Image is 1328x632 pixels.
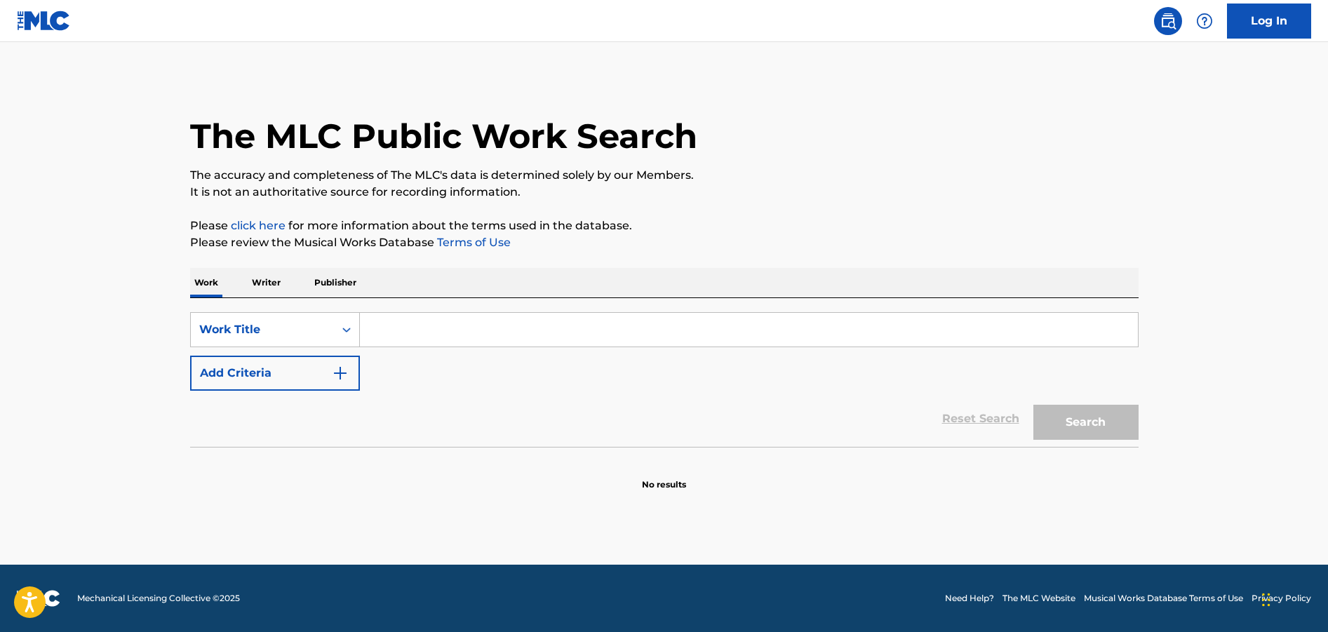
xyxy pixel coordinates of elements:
[945,592,994,605] a: Need Help?
[190,115,697,157] h1: The MLC Public Work Search
[1084,592,1243,605] a: Musical Works Database Terms of Use
[17,590,60,607] img: logo
[190,312,1139,447] form: Search Form
[642,462,686,491] p: No results
[231,219,286,232] a: click here
[1262,579,1270,621] div: Drag
[1160,13,1176,29] img: search
[199,321,326,338] div: Work Title
[248,268,285,297] p: Writer
[190,234,1139,251] p: Please review the Musical Works Database
[190,167,1139,184] p: The accuracy and completeness of The MLC's data is determined solely by our Members.
[1154,7,1182,35] a: Public Search
[17,11,71,31] img: MLC Logo
[77,592,240,605] span: Mechanical Licensing Collective © 2025
[190,184,1139,201] p: It is not an authoritative source for recording information.
[1227,4,1311,39] a: Log In
[1196,13,1213,29] img: help
[190,217,1139,234] p: Please for more information about the terms used in the database.
[332,365,349,382] img: 9d2ae6d4665cec9f34b9.svg
[190,268,222,297] p: Work
[1258,565,1328,632] iframe: Chat Widget
[1252,592,1311,605] a: Privacy Policy
[1190,7,1219,35] div: Help
[434,236,511,249] a: Terms of Use
[310,268,361,297] p: Publisher
[1002,592,1075,605] a: The MLC Website
[190,356,360,391] button: Add Criteria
